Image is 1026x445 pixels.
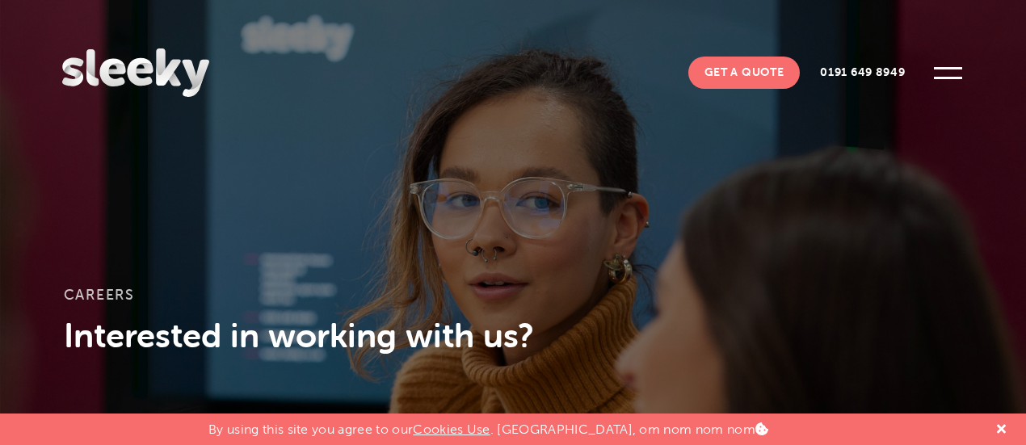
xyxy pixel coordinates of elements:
a: Cookies Use [413,422,490,437]
h1: Careers [64,287,963,315]
a: Get A Quote [688,57,801,89]
a: 0191 649 8949 [804,57,921,89]
img: Sleeky Web Design Newcastle [62,48,209,97]
h3: Interested in working with us? [64,315,963,355]
p: By using this site you agree to our . [GEOGRAPHIC_DATA], om nom nom nom [208,414,768,437]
